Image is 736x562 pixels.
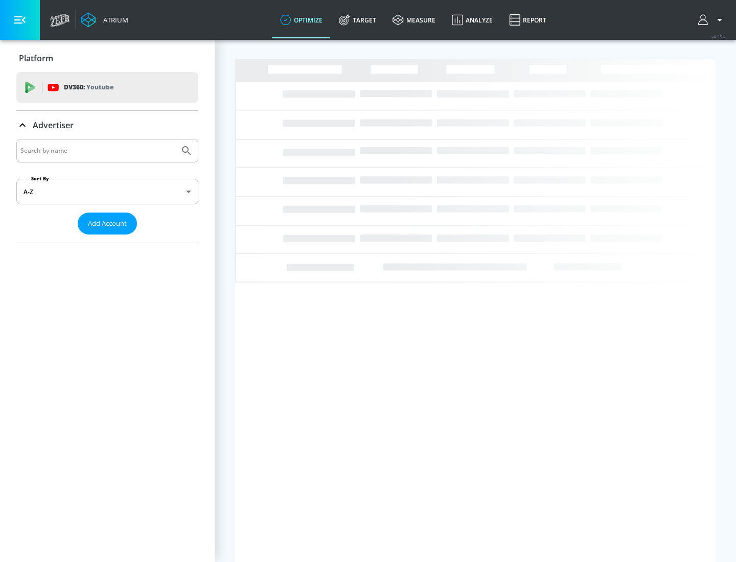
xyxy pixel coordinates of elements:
[501,2,555,38] a: Report
[29,175,51,182] label: Sort By
[16,139,198,243] div: Advertiser
[16,235,198,243] nav: list of Advertiser
[444,2,501,38] a: Analyze
[384,2,444,38] a: measure
[88,218,127,229] span: Add Account
[19,53,53,64] p: Platform
[16,179,198,204] div: A-Z
[711,34,726,39] span: v 4.25.4
[33,120,74,131] p: Advertiser
[78,213,137,235] button: Add Account
[272,2,331,38] a: optimize
[81,12,128,28] a: Atrium
[64,82,113,93] p: DV360:
[331,2,384,38] a: Target
[99,15,128,25] div: Atrium
[16,44,198,73] div: Platform
[16,111,198,139] div: Advertiser
[16,72,198,103] div: DV360: Youtube
[86,82,113,92] p: Youtube
[20,144,175,157] input: Search by name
